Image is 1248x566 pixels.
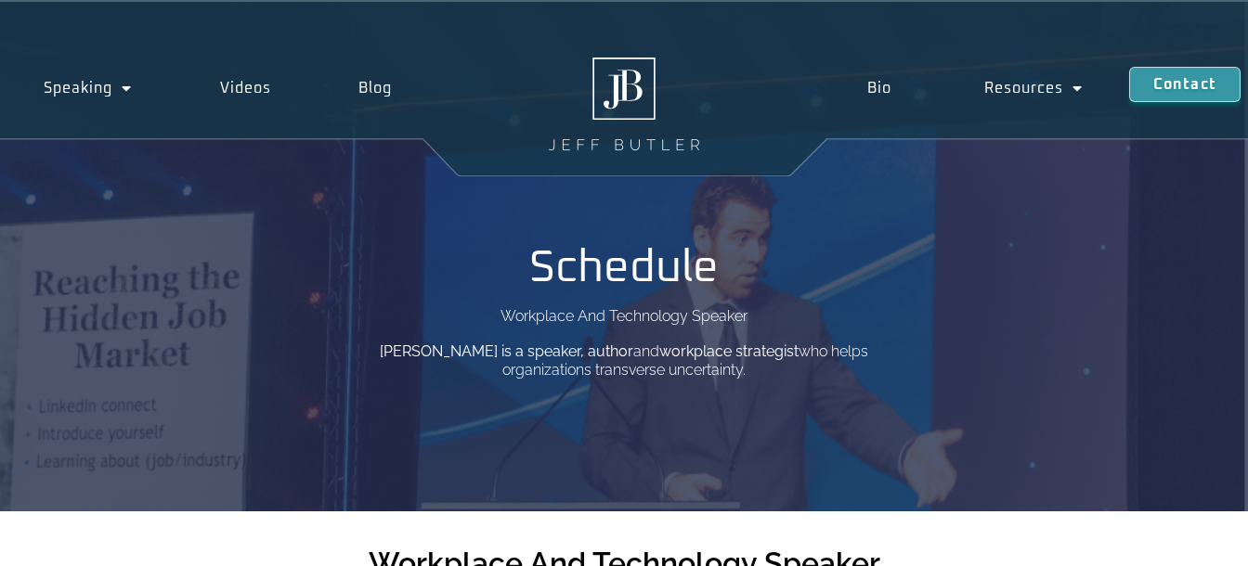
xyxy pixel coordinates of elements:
b: [PERSON_NAME] is a speaker, author [380,342,633,360]
a: Bio [821,67,938,109]
span: Contact [1153,77,1216,92]
a: Blog [315,67,435,109]
a: Contact [1129,67,1241,102]
p: Workplace And Technology Speaker [500,309,747,324]
a: Resources [938,67,1129,109]
b: workplace strategist [659,342,799,360]
p: and who helps organizations transverse uncertainty. [359,342,889,379]
nav: Menu [821,67,1129,109]
h1: Schedule [529,246,719,290]
a: Videos [175,67,314,109]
